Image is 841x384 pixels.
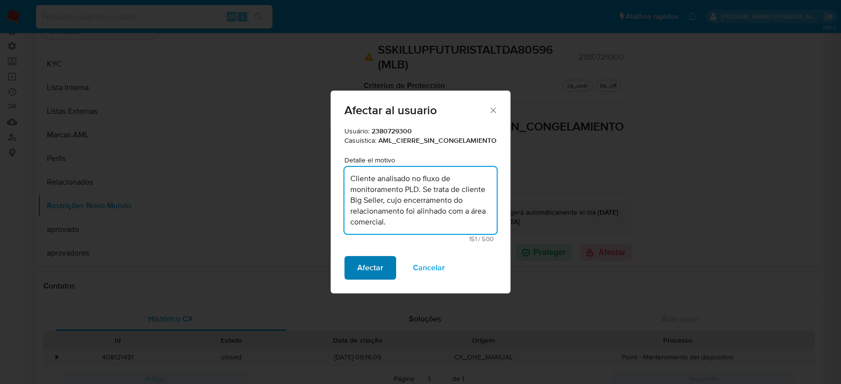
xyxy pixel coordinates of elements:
p: Detalle el motivo [344,156,497,165]
span: Afectar al usuario [344,104,488,116]
button: Afectar [344,256,396,280]
span: Máximo de 500 caracteres [347,236,494,242]
button: Cancelar [400,256,458,280]
strong: 2380729300 [371,126,412,136]
span: Afectar [357,257,383,279]
p: Casuística: [344,136,497,146]
p: Usuário: [344,127,497,136]
button: Fechar [488,105,497,114]
strong: AML_CIERRE_SIN_CONGELAMIENTO [378,135,497,145]
textarea: Motivo [344,167,497,234]
span: Cancelar [413,257,445,279]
